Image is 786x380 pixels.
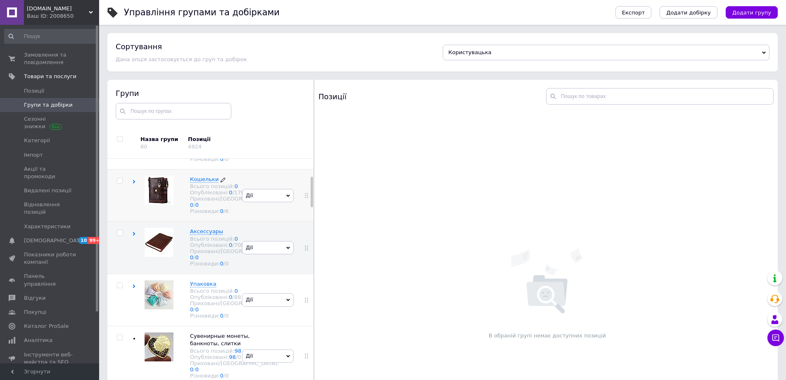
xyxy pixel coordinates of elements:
[220,313,223,319] a: 0
[190,156,279,162] div: Різновиди:
[24,272,76,287] span: Панель управління
[24,237,85,244] span: [DEMOGRAPHIC_DATA]
[24,87,44,95] span: Позиції
[27,5,89,12] span: Timebomb.com.ua
[229,354,236,360] a: 98
[615,6,652,19] button: Експорт
[145,228,173,257] img: Аксессуары
[235,236,238,242] a: 0
[190,348,279,354] div: Всього позицій:
[78,237,88,244] span: 10
[116,56,247,62] span: Дана опція застосовується до груп та добірок
[246,353,253,359] span: Дії
[24,351,76,366] span: Інструменти веб-майстра та SEO
[246,244,253,251] span: Дії
[190,228,223,234] span: Аксессуары
[116,42,162,51] h4: Сортування
[246,296,253,303] span: Дії
[24,73,76,80] span: Товари та послуги
[190,354,279,360] div: Опубліковані:
[145,280,173,309] img: Упаковка
[24,51,76,66] span: Замовлення та повідомлення
[190,281,216,287] span: Упаковка
[236,354,241,360] span: /
[190,360,279,373] div: Приховані/[GEOGRAPHIC_DATA]:
[190,373,279,379] div: Різновиди:
[223,261,229,267] span: /
[190,202,193,208] a: 0
[190,306,193,313] a: 0
[195,306,199,313] a: 0
[190,236,279,242] div: Всього позицій:
[140,143,147,150] div: 80
[24,323,69,330] span: Каталог ProSale
[235,348,242,354] a: 98
[193,306,199,313] span: /
[233,294,241,300] span: /
[195,254,199,261] a: 0
[234,242,245,248] div: 708
[221,176,226,183] a: Редагувати
[726,6,778,19] button: Додати групу
[140,136,182,143] div: Назва групи
[116,88,306,98] div: Групи
[24,101,73,109] span: Групи та добірки
[195,202,199,208] a: 0
[234,294,241,300] div: 88
[24,187,71,194] span: Видалені позиції
[24,308,46,316] span: Покупці
[193,366,199,373] span: /
[116,103,231,119] input: Пошук по групах
[190,288,279,294] div: Всього позицій:
[767,330,784,346] button: Чат з покупцем
[229,189,232,196] a: 0
[660,6,717,19] button: Додати добірку
[190,366,193,373] a: 0
[190,196,279,208] div: Приховані/[GEOGRAPHIC_DATA]:
[88,237,102,244] span: 99+
[145,332,173,361] img: Сувенирные монеты, банкноты, слитки
[190,294,279,300] div: Опубліковані:
[220,208,223,214] a: 0
[233,189,248,196] span: /
[223,313,229,319] span: /
[225,373,228,379] div: 0
[24,201,76,216] span: Відновлення позицій
[4,29,97,44] input: Пошук
[190,176,218,182] span: Кошельки
[223,373,229,379] span: /
[190,208,279,214] div: Різновиди:
[145,176,173,205] img: Кошельки
[235,288,238,294] a: 0
[220,261,223,267] a: 0
[190,254,193,261] a: 0
[449,49,492,55] span: Користувацька
[235,183,238,189] a: 0
[220,373,223,379] a: 0
[190,189,279,196] div: Опубліковані:
[666,10,711,16] span: Додати добірку
[234,189,248,196] div: 1704
[190,242,279,248] div: Опубліковані:
[24,223,71,230] span: Характеристики
[233,242,245,248] span: /
[188,143,202,150] div: 4924
[188,136,258,143] div: Позиції
[24,337,52,344] span: Аналітика
[193,202,199,208] span: /
[246,192,253,198] span: Дії
[24,137,50,144] span: Категорії
[229,242,232,248] a: 0
[190,261,279,267] div: Різновиди:
[318,88,546,105] div: Позиції
[124,7,280,17] h1: Управління групами та добірками
[318,332,776,339] p: В обраній групі немає доступних позицій
[229,294,232,300] a: 0
[24,165,76,180] span: Акції та промокоди
[193,254,199,261] span: /
[225,208,228,214] div: 6
[225,261,228,267] div: 0
[190,333,250,347] span: Сувенирные монеты, банкноты, слитки
[223,208,229,214] span: /
[24,115,76,130] span: Сезонні знижки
